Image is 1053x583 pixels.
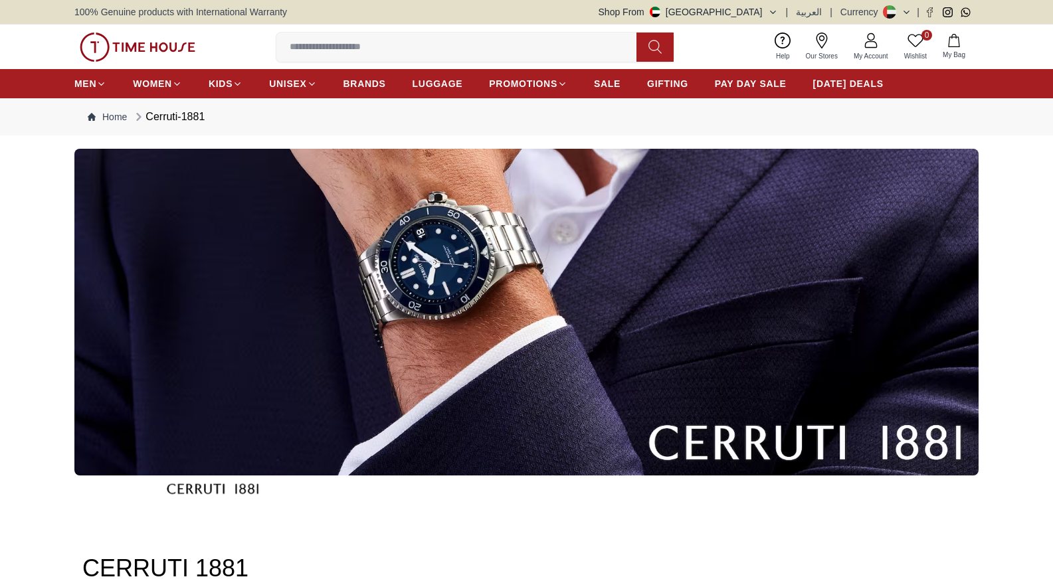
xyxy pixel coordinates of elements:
[921,30,932,41] span: 0
[74,72,106,96] a: MEN
[269,77,306,90] span: UNISEX
[599,5,778,19] button: Shop From[GEOGRAPHIC_DATA]
[133,77,172,90] span: WOMEN
[594,77,621,90] span: SALE
[74,5,287,19] span: 100% Genuine products with International Warranty
[917,5,919,19] span: |
[269,72,316,96] a: UNISEX
[167,443,258,535] img: ...
[343,72,386,96] a: BRANDS
[650,7,660,17] img: United Arab Emirates
[961,7,971,17] a: Whatsapp
[798,30,846,64] a: Our Stores
[801,51,843,61] span: Our Stores
[74,149,979,475] img: ...
[489,72,567,96] a: PROMOTIONS
[133,72,182,96] a: WOMEN
[786,5,789,19] span: |
[935,31,973,62] button: My Bag
[715,72,787,96] a: PAY DAY SALE
[840,5,884,19] div: Currency
[343,77,386,90] span: BRANDS
[209,72,242,96] a: KIDS
[943,7,953,17] a: Instagram
[896,30,935,64] a: 0Wishlist
[594,72,621,96] a: SALE
[925,7,935,17] a: Facebook
[413,72,463,96] a: LUGGAGE
[132,109,205,125] div: Cerruti-1881
[848,51,894,61] span: My Account
[80,33,195,62] img: ...
[771,51,795,61] span: Help
[796,5,822,19] button: العربية
[88,110,127,124] a: Home
[74,98,979,135] nav: Breadcrumb
[74,77,96,90] span: MEN
[647,72,688,96] a: GIFTING
[813,72,884,96] a: [DATE] DEALS
[768,30,798,64] a: Help
[813,77,884,90] span: [DATE] DEALS
[715,77,787,90] span: PAY DAY SALE
[413,77,463,90] span: LUGGAGE
[82,555,971,582] h2: CERRUTI 1881
[937,50,971,60] span: My Bag
[209,77,233,90] span: KIDS
[489,77,557,90] span: PROMOTIONS
[647,77,688,90] span: GIFTING
[830,5,832,19] span: |
[899,51,932,61] span: Wishlist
